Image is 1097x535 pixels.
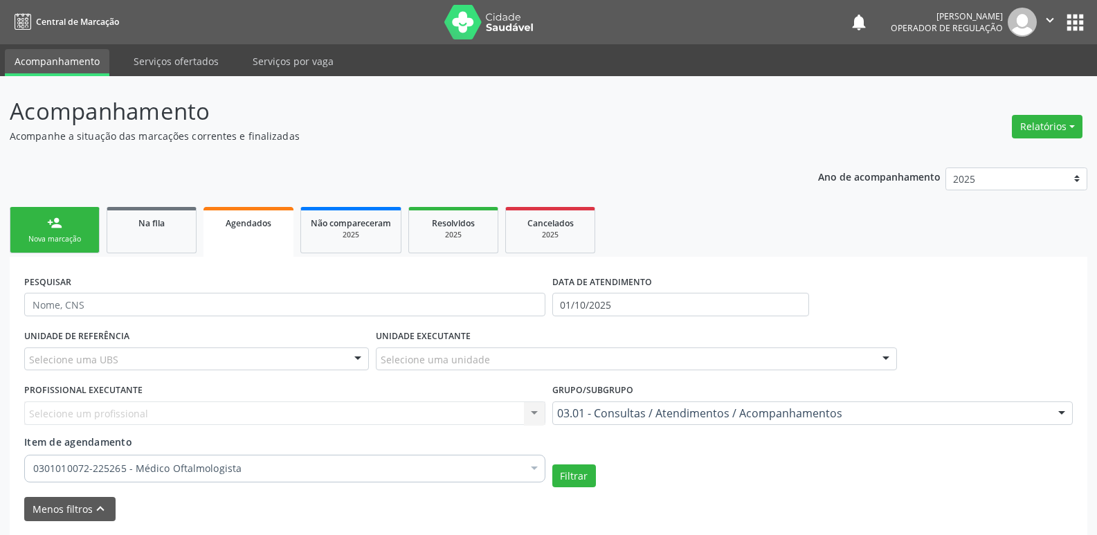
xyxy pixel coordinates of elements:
[20,234,89,244] div: Nova marcação
[10,10,119,33] a: Central de Marcação
[1012,115,1082,138] button: Relatórios
[1037,8,1063,37] button: 
[5,49,109,76] a: Acompanhamento
[552,380,633,401] label: Grupo/Subgrupo
[552,271,652,293] label: DATA DE ATENDIMENTO
[24,497,116,521] button: Menos filtroskeyboard_arrow_up
[376,326,471,347] label: UNIDADE EXECUTANTE
[10,94,764,129] p: Acompanhamento
[311,230,391,240] div: 2025
[527,217,574,229] span: Cancelados
[124,49,228,73] a: Serviços ofertados
[24,435,132,448] span: Item de agendamento
[557,406,1045,420] span: 03.01 - Consultas / Atendimentos / Acompanhamentos
[36,16,119,28] span: Central de Marcação
[1042,12,1058,28] i: 
[891,22,1003,34] span: Operador de regulação
[1008,8,1037,37] img: img
[432,217,475,229] span: Resolvidos
[29,352,118,367] span: Selecione uma UBS
[47,215,62,230] div: person_add
[24,380,143,401] label: PROFISSIONAL EXECUTANTE
[849,12,869,32] button: notifications
[10,129,764,143] p: Acompanhe a situação das marcações correntes e finalizadas
[138,217,165,229] span: Na fila
[24,293,545,316] input: Nome, CNS
[93,501,108,516] i: keyboard_arrow_up
[552,293,809,316] input: Selecione um intervalo
[818,167,941,185] p: Ano de acompanhamento
[24,326,129,347] label: UNIDADE DE REFERÊNCIA
[381,352,490,367] span: Selecione uma unidade
[33,462,523,475] span: 0301010072-225265 - Médico Oftalmologista
[891,10,1003,22] div: [PERSON_NAME]
[24,271,71,293] label: PESQUISAR
[419,230,488,240] div: 2025
[243,49,343,73] a: Serviços por vaga
[552,464,596,488] button: Filtrar
[311,217,391,229] span: Não compareceram
[1063,10,1087,35] button: apps
[226,217,271,229] span: Agendados
[516,230,585,240] div: 2025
